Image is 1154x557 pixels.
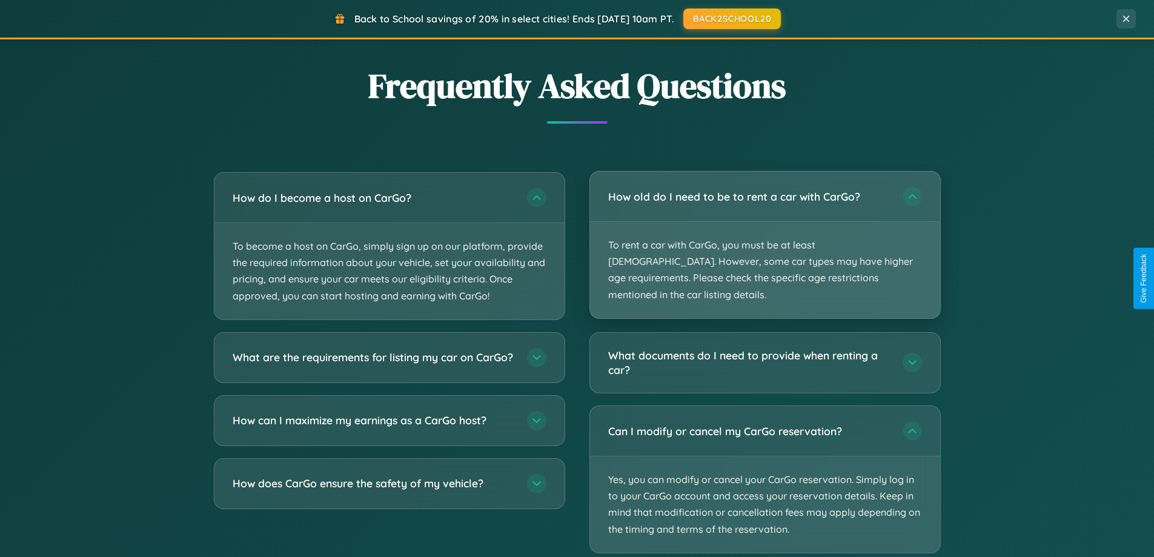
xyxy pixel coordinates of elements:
h3: Can I modify or cancel my CarGo reservation? [608,424,890,439]
h3: How old do I need to be to rent a car with CarGo? [608,189,890,204]
h3: What documents do I need to provide when renting a car? [608,348,890,378]
h2: Frequently Asked Questions [214,62,941,109]
p: To rent a car with CarGo, you must be at least [DEMOGRAPHIC_DATA]. However, some car types may ha... [590,222,940,318]
h3: How does CarGo ensure the safety of my vehicle? [233,476,515,491]
h3: What are the requirements for listing my car on CarGo? [233,350,515,365]
h3: How can I maximize my earnings as a CarGo host? [233,413,515,428]
p: Yes, you can modify or cancel your CarGo reservation. Simply log in to your CarGo account and acc... [590,456,940,553]
div: Give Feedback [1139,254,1148,303]
button: BACK2SCHOOL20 [683,8,781,29]
h3: How do I become a host on CarGo? [233,190,515,205]
span: Back to School savings of 20% in select cities! Ends [DATE] 10am PT. [354,13,674,25]
p: To become a host on CarGo, simply sign up on our platform, provide the required information about... [214,223,565,319]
